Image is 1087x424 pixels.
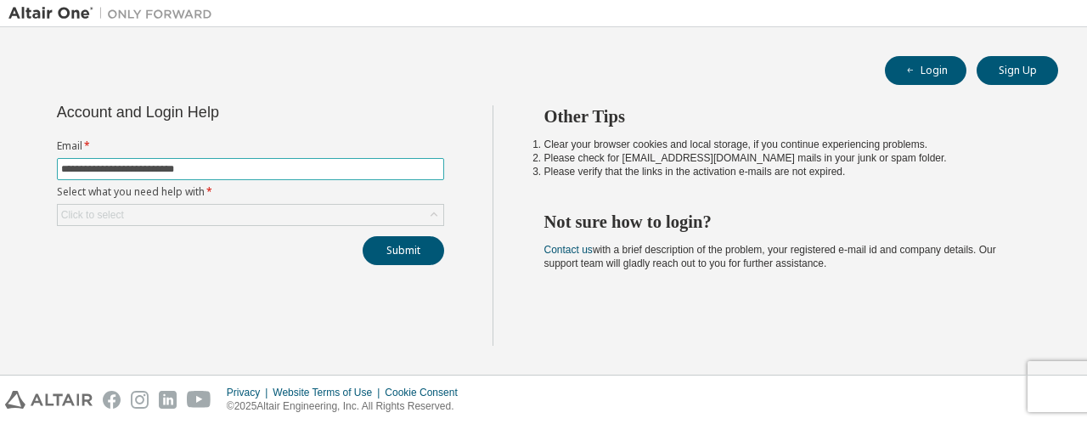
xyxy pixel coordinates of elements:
[187,391,211,409] img: youtube.svg
[57,139,444,153] label: Email
[544,151,1028,165] li: Please check for [EMAIL_ADDRESS][DOMAIN_NAME] mails in your junk or spam folder.
[385,386,467,399] div: Cookie Consent
[5,391,93,409] img: altair_logo.svg
[363,236,444,265] button: Submit
[544,244,996,269] span: with a brief description of the problem, your registered e-mail id and company details. Our suppo...
[61,208,124,222] div: Click to select
[977,56,1058,85] button: Sign Up
[227,386,273,399] div: Privacy
[544,211,1028,233] h2: Not sure how to login?
[544,138,1028,151] li: Clear your browser cookies and local storage, if you continue experiencing problems.
[57,185,444,199] label: Select what you need help with
[103,391,121,409] img: facebook.svg
[273,386,385,399] div: Website Terms of Use
[544,244,593,256] a: Contact us
[159,391,177,409] img: linkedin.svg
[885,56,966,85] button: Login
[544,105,1028,127] h2: Other Tips
[131,391,149,409] img: instagram.svg
[58,205,443,225] div: Click to select
[544,165,1028,178] li: Please verify that the links in the activation e-mails are not expired.
[57,105,367,119] div: Account and Login Help
[8,5,221,22] img: Altair One
[227,399,468,414] p: © 2025 Altair Engineering, Inc. All Rights Reserved.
